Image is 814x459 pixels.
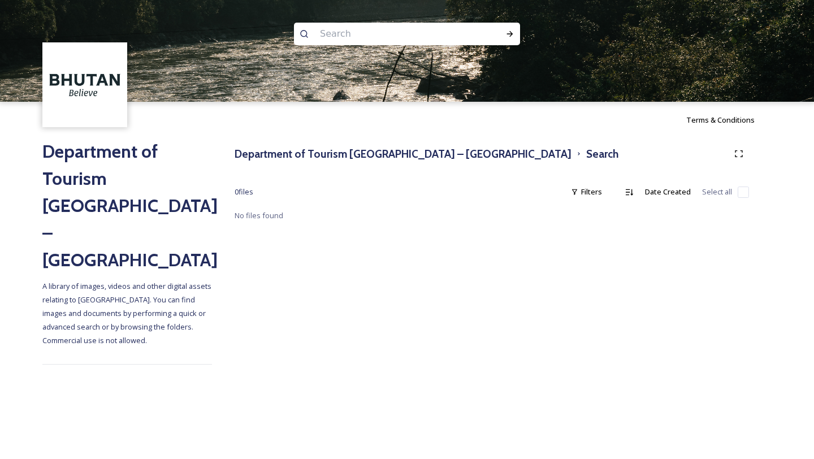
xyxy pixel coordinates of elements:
h3: Department of Tourism [GEOGRAPHIC_DATA] – [GEOGRAPHIC_DATA] [235,146,571,162]
div: Filters [565,181,608,203]
input: Search [314,21,469,46]
span: 0 file s [235,187,253,197]
span: No files found [235,210,283,220]
h2: Department of Tourism [GEOGRAPHIC_DATA] – [GEOGRAPHIC_DATA] [42,138,212,274]
a: Terms & Conditions [686,113,772,127]
span: Terms & Conditions [686,115,755,125]
span: Select all [702,187,732,197]
img: BT_Logo_BB_Lockup_CMYK_High%2520Res.jpg [44,44,126,126]
span: A library of images, videos and other digital assets relating to [GEOGRAPHIC_DATA]. You can find ... [42,281,213,345]
h3: Search [586,146,618,162]
div: Date Created [639,181,696,203]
